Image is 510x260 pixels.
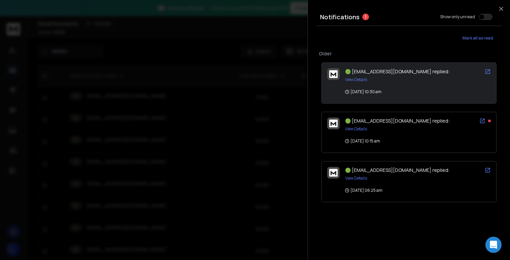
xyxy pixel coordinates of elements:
[440,14,475,20] label: Show only unread
[345,77,367,82] button: View Details
[345,68,450,75] span: 🟢 [EMAIL_ADDRESS][DOMAIN_NAME] replied:
[345,126,367,132] button: View Details
[345,138,380,144] p: [DATE] 10:15 am
[329,70,338,78] img: logo
[320,12,360,22] h3: Notifications
[319,50,499,57] p: Older
[329,120,338,127] img: logo
[485,237,502,253] div: Open Intercom Messenger
[345,167,450,173] span: 🟢 [EMAIL_ADDRESS][DOMAIN_NAME] replied:
[329,169,338,177] img: logo
[362,14,369,20] span: 1
[345,118,450,124] span: 🟢 [EMAIL_ADDRESS][DOMAIN_NAME] replied:
[462,35,493,41] span: Mark all as read
[345,188,382,193] p: [DATE] 06:25 am
[453,31,502,45] button: Mark all as read
[345,176,367,181] button: View Details
[345,89,381,95] p: [DATE] 10:30 am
